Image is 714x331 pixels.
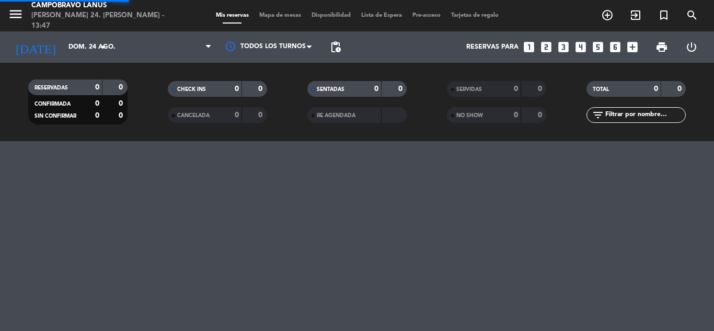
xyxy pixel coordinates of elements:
[8,36,63,59] i: [DATE]
[655,41,668,53] span: print
[446,13,504,18] span: Tarjetas de regalo
[8,6,24,22] i: menu
[8,6,24,26] button: menu
[95,84,99,91] strong: 0
[593,87,609,92] span: TOTAL
[398,85,405,93] strong: 0
[235,85,239,93] strong: 0
[514,85,518,93] strong: 0
[456,113,483,118] span: NO SHOW
[177,87,206,92] span: CHECK INS
[119,100,125,107] strong: 0
[538,85,544,93] strong: 0
[317,113,355,118] span: RE AGENDADA
[31,10,171,31] div: [PERSON_NAME] 24. [PERSON_NAME] - 13:47
[608,40,622,54] i: looks_6
[211,13,254,18] span: Mis reservas
[514,111,518,119] strong: 0
[407,13,446,18] span: Pre-acceso
[574,40,588,54] i: looks_4
[119,84,125,91] strong: 0
[676,31,706,63] div: LOG OUT
[258,111,264,119] strong: 0
[591,40,605,54] i: looks_5
[254,13,306,18] span: Mapa de mesas
[592,109,604,121] i: filter_list
[456,87,482,92] span: SERVIDAS
[658,9,670,21] i: turned_in_not
[306,13,356,18] span: Disponibilidad
[677,85,684,93] strong: 0
[329,41,342,53] span: pending_actions
[629,9,642,21] i: exit_to_app
[31,1,171,11] div: CAMPOBRAVO Lanus
[557,40,570,54] i: looks_3
[654,85,658,93] strong: 0
[626,40,639,54] i: add_box
[601,9,614,21] i: add_circle_outline
[685,41,698,53] i: power_settings_new
[466,43,519,51] span: Reservas para
[34,101,71,107] span: CONFIRMADA
[538,111,544,119] strong: 0
[356,13,407,18] span: Lista de Espera
[119,112,125,119] strong: 0
[235,111,239,119] strong: 0
[97,41,110,53] i: arrow_drop_down
[258,85,264,93] strong: 0
[539,40,553,54] i: looks_two
[95,112,99,119] strong: 0
[686,9,698,21] i: search
[317,87,344,92] span: SENTADAS
[522,40,536,54] i: looks_one
[34,113,76,119] span: SIN CONFIRMAR
[374,85,378,93] strong: 0
[604,109,685,121] input: Filtrar por nombre...
[95,100,99,107] strong: 0
[177,113,210,118] span: CANCELADA
[34,85,68,90] span: RESERVADAS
